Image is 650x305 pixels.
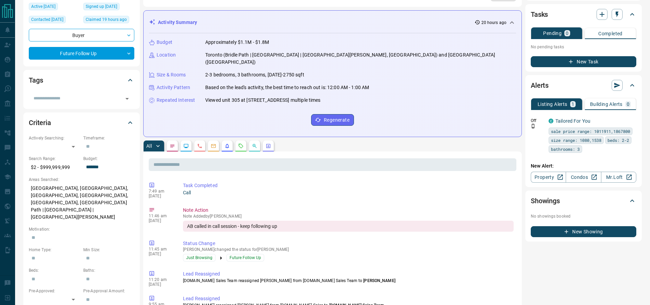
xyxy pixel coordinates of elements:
span: Signed up [DATE] [86,3,117,10]
p: Pre-Approved: [29,288,80,294]
p: 2-3 bedrooms, 3 bathrooms, [DATE]-2750 sqft [205,71,304,78]
p: Call [183,189,514,196]
h2: Alerts [531,80,549,91]
p: 7:49 am [149,189,173,194]
p: Lead Reassigned [183,295,514,302]
p: Toronto (Bridle Path | [GEOGRAPHIC_DATA] | [GEOGRAPHIC_DATA][PERSON_NAME], [GEOGRAPHIC_DATA]) and... [205,51,516,66]
span: [PERSON_NAME] [363,278,395,283]
button: New Showing [531,226,636,237]
p: 11:20 am [149,277,173,282]
a: Condos [566,172,601,183]
span: bathrooms: 3 [551,146,580,152]
p: Motivation: [29,226,134,232]
p: Pre-Approval Amount: [83,288,134,294]
p: [DOMAIN_NAME] Sales Team reassigned [PERSON_NAME] from [DOMAIN_NAME] Sales Team to [183,278,514,284]
div: Tags [29,72,134,88]
p: Based on the lead's activity, the best time to reach out is: 12:00 AM - 1:00 AM [205,84,369,91]
p: Timeframe: [83,135,134,141]
p: Off [531,118,544,124]
p: $2 - $999,999,999 [29,162,80,173]
svg: Requests [238,143,244,149]
svg: Lead Browsing Activity [183,143,189,149]
p: [DATE] [149,252,173,256]
p: Areas Searched: [29,176,134,183]
div: AB called in call session - keep following up [183,221,514,232]
div: Buyer [29,29,134,41]
p: Budget [157,39,172,46]
p: Baths: [83,267,134,273]
div: Tue Oct 14 2025 [83,16,134,25]
p: Pending [543,31,562,36]
p: 11:46 am [149,213,173,218]
p: 11:45 am [149,247,173,252]
div: condos.ca [549,119,553,123]
p: [DATE] [149,194,173,198]
button: New Task [531,56,636,67]
svg: Listing Alerts [224,143,230,149]
p: Activity Pattern [157,84,190,91]
p: 1 [572,102,574,107]
p: No showings booked [531,213,636,219]
p: Location [157,51,176,59]
p: Viewed unit 305 at [STREET_ADDRESS] multiple times [205,97,321,104]
p: Activity Summary [158,19,197,26]
p: [GEOGRAPHIC_DATA], [GEOGRAPHIC_DATA], [GEOGRAPHIC_DATA], [GEOGRAPHIC_DATA], [GEOGRAPHIC_DATA], [G... [29,183,134,223]
p: Listing Alerts [538,102,567,107]
p: Task Completed [183,182,514,189]
svg: Opportunities [252,143,257,149]
p: New Alert: [531,162,636,170]
p: Repeated Interest [157,97,195,104]
span: Active [DATE] [31,3,56,10]
div: Tasks [531,6,636,23]
p: [DATE] [149,282,173,287]
svg: Agent Actions [266,143,271,149]
a: Mr.Loft [601,172,636,183]
svg: Emails [211,143,216,149]
p: Status Change [183,240,514,247]
div: Showings [531,193,636,209]
a: Tailored For You [555,118,590,124]
span: beds: 2-2 [608,137,629,144]
p: Completed [598,31,623,36]
p: Note Added by [PERSON_NAME] [183,214,514,219]
h2: Tags [29,75,43,86]
p: Actively Searching: [29,135,80,141]
p: Approximately $1.1M - $1.8M [205,39,269,46]
h2: Tasks [531,9,548,20]
a: Property [531,172,566,183]
span: size range: 1080,1538 [551,137,601,144]
span: Future Follow Up [230,254,261,261]
span: Contacted [DATE] [31,16,63,23]
p: 0 [566,31,568,36]
div: Criteria [29,114,134,131]
h2: Criteria [29,117,51,128]
span: sale price range: 1011911,1867800 [551,128,630,135]
p: Search Range: [29,156,80,162]
svg: Push Notification Only [531,124,536,129]
div: Sat Oct 11 2025 [29,3,80,12]
p: Note Action [183,207,514,214]
span: Just Browsing [186,254,212,261]
p: 20 hours ago [481,20,506,26]
p: 0 [627,102,629,107]
div: Thu Nov 03 2022 [29,16,80,25]
div: Mon Jul 18 2016 [83,3,134,12]
div: Future Follow Up [29,47,134,60]
svg: Calls [197,143,203,149]
p: Size & Rooms [157,71,186,78]
p: Min Size: [83,247,134,253]
div: Alerts [531,77,636,94]
button: Open [122,94,132,103]
p: [PERSON_NAME] changed the status for [PERSON_NAME] [183,247,514,252]
p: All [146,144,152,148]
p: Beds: [29,267,80,273]
p: Budget: [83,156,134,162]
svg: Notes [170,143,175,149]
button: Regenerate [311,114,354,126]
p: Building Alerts [590,102,623,107]
h2: Showings [531,195,560,206]
span: Claimed 19 hours ago [86,16,127,23]
p: No pending tasks [531,42,636,52]
p: [DATE] [149,218,173,223]
p: Home Type: [29,247,80,253]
